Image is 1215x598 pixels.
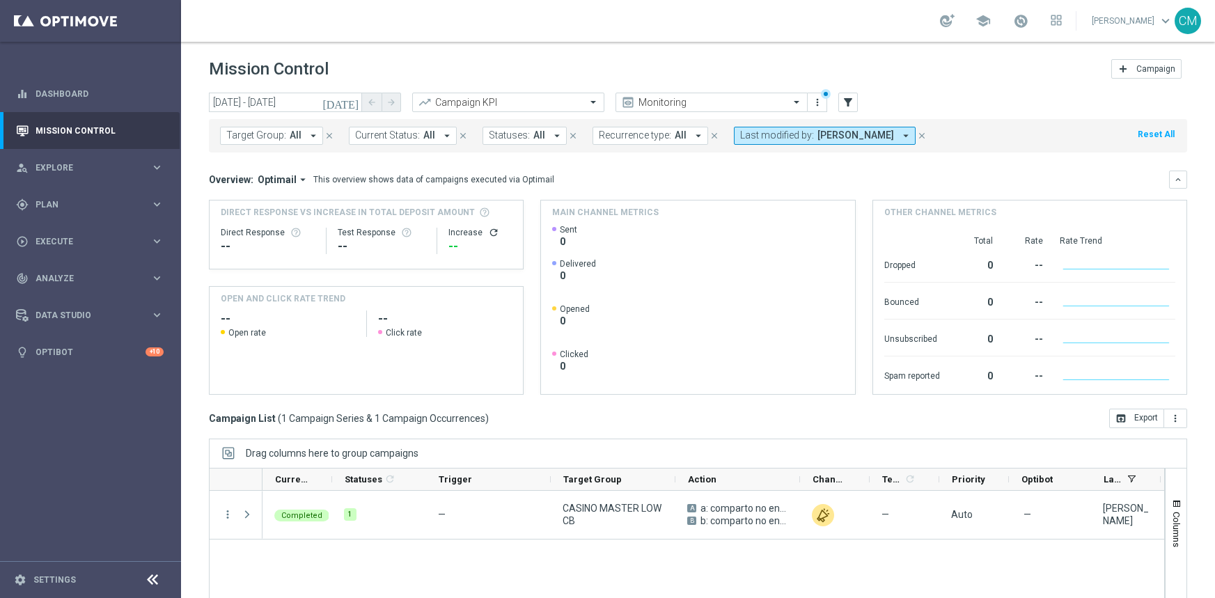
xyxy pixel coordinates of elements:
i: close [568,131,578,141]
div: Row Groups [246,448,418,459]
i: refresh [384,473,395,485]
i: keyboard_arrow_right [150,161,164,174]
i: close [710,131,719,141]
i: equalizer [16,88,29,100]
span: Priority [952,474,985,485]
i: refresh [904,473,916,485]
span: Campaign [1136,64,1175,74]
i: trending_up [418,95,432,109]
div: Bounced [884,290,940,312]
span: Last modified by: [740,129,814,141]
h2: -- [221,310,355,327]
i: arrow_drop_down [692,129,705,142]
button: Reset All [1136,127,1176,142]
div: Rate [1010,235,1043,246]
h3: Campaign List [209,412,489,425]
i: arrow_back [367,97,377,107]
div: track_changes Analyze keyboard_arrow_right [15,273,164,284]
div: This overview shows data of campaigns executed via Optimail [313,173,554,186]
i: open_in_browser [1115,413,1127,424]
div: lightbulb Optibot +10 [15,347,164,358]
i: keyboard_arrow_down [1173,175,1183,184]
div: Other [812,504,834,526]
i: keyboard_arrow_right [150,198,164,211]
div: Direct Response [221,227,315,238]
i: keyboard_arrow_right [150,308,164,322]
i: arrow_drop_down [900,129,912,142]
div: 0 [957,290,993,312]
div: CM [1175,8,1201,34]
span: Analyze [36,274,150,283]
span: Trigger [439,474,472,485]
span: Last Modified By [1104,474,1122,485]
span: — [881,508,889,521]
div: There are unsaved changes [821,89,831,99]
multiple-options-button: Export to CSV [1109,412,1187,423]
ng-select: Campaign KPI [412,93,604,112]
h3: Overview: [209,173,253,186]
button: Mission Control [15,125,164,136]
button: person_search Explore keyboard_arrow_right [15,162,164,173]
span: All [423,129,435,141]
button: more_vert [1164,409,1187,428]
button: close [323,128,336,143]
i: refresh [488,227,499,238]
span: Action [688,474,716,485]
button: Target Group: All arrow_drop_down [220,127,323,145]
i: arrow_forward [386,97,396,107]
div: Spam reported [884,363,940,386]
button: keyboard_arrow_down [1169,171,1187,189]
span: — [1024,508,1031,521]
button: gps_fixed Plan keyboard_arrow_right [15,199,164,210]
span: Statuses [345,474,382,485]
i: filter_alt [842,96,854,109]
div: play_circle_outline Execute keyboard_arrow_right [15,236,164,247]
i: arrow_drop_down [297,173,309,186]
div: Total [957,235,993,246]
div: Dashboard [16,75,164,112]
span: — [438,509,446,520]
button: Last modified by: [PERSON_NAME] arrow_drop_down [734,127,916,145]
span: Statuses: [489,129,530,141]
i: [DATE] [322,96,360,109]
span: 0 [560,235,577,248]
span: Drag columns here to group campaigns [246,448,418,459]
span: All [533,129,545,141]
a: Mission Control [36,112,164,149]
span: Target Group [563,474,622,485]
span: All [290,129,301,141]
button: close [457,128,469,143]
i: close [917,131,927,141]
div: Unsubscribed [884,326,940,349]
button: close [708,128,721,143]
span: 0 [560,269,596,282]
i: settings [14,574,26,586]
i: more_vert [221,508,234,521]
span: Open rate [228,327,266,338]
span: B [687,517,696,525]
button: filter_alt [838,93,858,112]
a: Settings [33,576,76,584]
i: gps_fixed [16,198,29,211]
span: Target Group: [226,129,286,141]
i: more_vert [812,97,823,108]
div: 1 [344,508,356,521]
span: Opened [560,304,590,315]
button: close [916,128,928,143]
span: ) [485,412,489,425]
span: 1 Campaign Series & 1 Campaign Occurrences [281,412,485,425]
span: All [675,129,687,141]
span: Data Studio [36,311,150,320]
div: Data Studio keyboard_arrow_right [15,310,164,321]
h1: Mission Control [209,59,329,79]
span: Current Status [275,474,308,485]
button: Current Status: All arrow_drop_down [349,127,457,145]
div: Dropped [884,253,940,275]
i: arrow_drop_down [441,129,453,142]
div: 0 [957,326,993,349]
button: close [567,128,579,143]
span: 0 [560,360,588,372]
span: Delivered [560,258,596,269]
